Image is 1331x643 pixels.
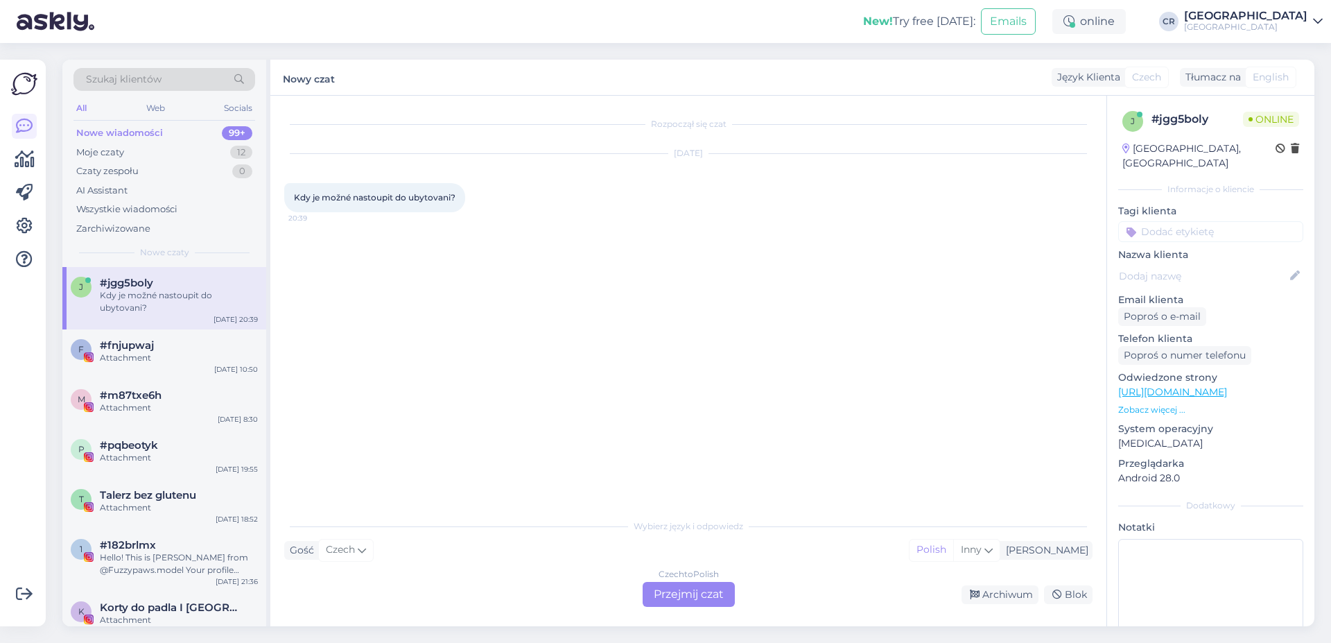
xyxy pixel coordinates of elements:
div: Dodatkowy [1118,499,1303,512]
div: online [1052,9,1126,34]
span: Online [1243,112,1299,127]
div: Gość [284,543,314,558]
span: f [78,344,84,354]
div: Wybierz język i odpowiedz [284,520,1093,533]
div: Attachment [100,614,258,626]
div: Polish [910,540,953,560]
div: [DATE] 21:36 [216,576,258,587]
p: System operacyjny [1118,422,1303,436]
div: [DATE] 18:52 [216,514,258,524]
div: Socials [221,99,255,117]
div: [GEOGRAPHIC_DATA] [1184,10,1307,22]
div: Język Klienta [1052,70,1120,85]
span: K [78,606,85,617]
div: [PERSON_NAME] [1000,543,1088,558]
div: All [73,99,89,117]
span: #pqbeotyk [100,439,158,452]
div: Attachment [100,452,258,464]
p: Android 28.0 [1118,471,1303,486]
div: Moje czaty [76,146,124,160]
div: Czech to Polish [659,568,719,581]
div: Poproś o e-mail [1118,307,1206,326]
div: Tłumacz na [1180,70,1241,85]
span: p [78,444,85,454]
input: Dodać etykietę [1118,221,1303,242]
div: Zarchiwizowane [76,222,150,236]
div: [GEOGRAPHIC_DATA], [GEOGRAPHIC_DATA] [1122,142,1276,171]
div: # jgg5boly [1151,111,1243,128]
div: Poproś o numer telefonu [1118,346,1251,365]
p: Telefon klienta [1118,332,1303,346]
div: [DATE] [284,147,1093,160]
button: Emails [981,8,1036,35]
input: Dodaj nazwę [1119,268,1287,284]
p: [MEDICAL_DATA] [1118,436,1303,451]
div: 0 [232,164,252,178]
span: Korty do padla I Szczecin [100,601,244,614]
b: New! [863,15,893,28]
div: [DATE] 8:30 [218,414,258,425]
div: 99+ [222,126,252,140]
span: #m87txe6h [100,389,162,402]
div: [GEOGRAPHIC_DATA] [1184,22,1307,33]
span: T [79,494,84,504]
div: [DATE] 10:50 [214,364,258,375]
p: Nazwa klienta [1118,248,1303,262]
div: [DATE] 19:55 [216,464,258,474]
div: Przejmij czat [643,582,735,607]
span: English [1253,70,1289,85]
div: Attachment [100,501,258,514]
span: Nowe czaty [140,246,189,259]
div: 12 [230,146,252,160]
div: AI Assistant [76,184,128,198]
span: Czech [1132,70,1161,85]
p: Odwiedzone strony [1118,370,1303,385]
span: j [1131,116,1135,126]
div: Attachment [100,352,258,364]
span: m [78,394,85,404]
span: 20:39 [288,213,340,223]
p: Tagi klienta [1118,204,1303,218]
span: 1 [80,544,82,554]
div: Archiwum [962,585,1038,604]
p: Przeglądarka [1118,456,1303,471]
div: [DATE] 20:39 [214,314,258,325]
div: Kdy je možné nastoupit do ubytovani? [100,289,258,314]
label: Nowy czat [283,68,335,87]
p: Email klienta [1118,293,1303,307]
div: Attachment [100,402,258,414]
span: Czech [326,542,355,558]
p: Notatki [1118,520,1303,535]
span: Talerz bez glutenu [100,489,196,501]
img: Askly Logo [11,71,37,97]
span: Kdy je možné nastoupit do ubytovani? [294,192,455,203]
a: [GEOGRAPHIC_DATA][GEOGRAPHIC_DATA] [1184,10,1323,33]
div: Try free [DATE]: [863,13,975,30]
span: j [79,282,83,292]
span: Szukaj klientów [86,72,162,87]
div: Blok [1044,585,1093,604]
span: #jgg5boly [100,277,153,289]
p: Zobacz więcej ... [1118,404,1303,416]
div: Wszystkie wiadomości [76,203,177,216]
span: #fnjupwaj [100,339,154,352]
div: Informacje o kliencie [1118,183,1303,196]
span: #182brlmx [100,539,156,551]
div: Hello! This is [PERSON_NAME] from @Fuzzypaws.model Your profile caught our eye We are a world Fam... [100,551,258,576]
div: Web [143,99,168,117]
div: Czaty zespołu [76,164,139,178]
div: Nowe wiadomości [76,126,163,140]
span: Inny [961,543,982,556]
div: CR [1159,12,1178,31]
div: Rozpoczął się czat [284,118,1093,130]
a: [URL][DOMAIN_NAME] [1118,386,1227,398]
